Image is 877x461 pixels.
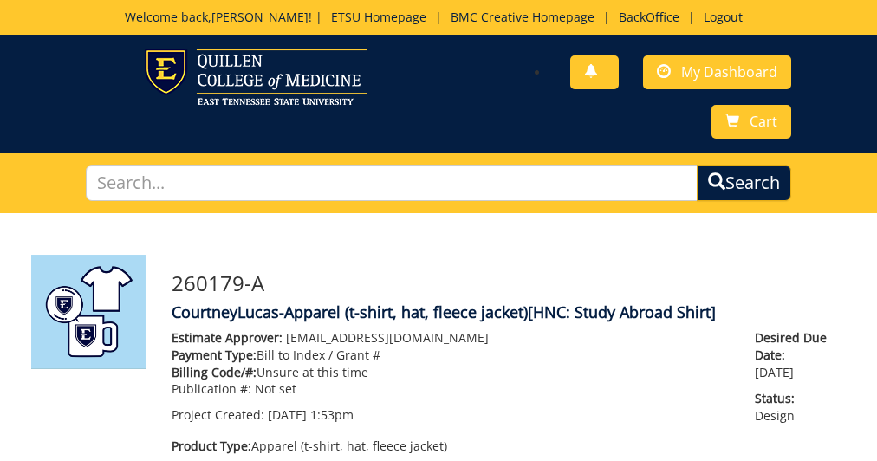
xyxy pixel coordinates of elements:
[211,9,309,25] a: [PERSON_NAME]
[31,255,146,369] img: Product featured image
[750,112,777,131] span: Cart
[268,406,354,423] span: [DATE] 1:53pm
[697,165,791,202] button: Search
[643,55,791,89] a: My Dashboard
[695,9,751,25] a: Logout
[681,62,777,81] span: My Dashboard
[322,9,435,25] a: ETSU Homepage
[755,390,846,407] span: Status:
[528,302,716,322] span: [HNC: Study Abroad Shirt]
[145,49,367,105] img: ETSU logo
[255,380,296,397] span: Not set
[711,105,791,139] a: Cart
[442,9,603,25] a: BMC Creative Homepage
[86,165,697,202] input: Search...
[172,347,730,364] p: Bill to Index / Grant #
[755,329,846,381] p: [DATE]
[172,364,730,381] p: Unsure at this time
[172,329,283,346] span: Estimate Approver:
[172,329,730,347] p: [EMAIL_ADDRESS][DOMAIN_NAME]
[172,406,264,423] span: Project Created:
[755,329,846,364] span: Desired Due Date:
[172,380,251,397] span: Publication #:
[172,438,251,454] span: Product Type:
[86,9,790,26] p: Welcome back, ! | | | |
[755,390,846,425] p: Design
[172,272,846,295] h3: 260179-A
[172,347,257,363] span: Payment Type:
[172,304,846,321] h4: CourtneyLucas-Apparel (t-shirt, hat, fleece jacket)
[610,9,688,25] a: BackOffice
[172,438,730,455] p: Apparel (t-shirt, hat, fleece jacket)
[172,364,257,380] span: Billing Code/#:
